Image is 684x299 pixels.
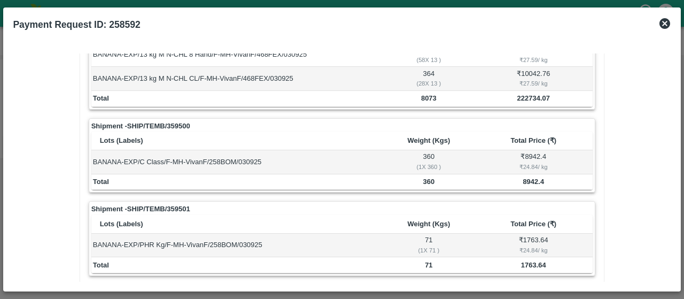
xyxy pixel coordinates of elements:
[91,43,384,67] td: BANANA-EXP/13 kg M N-CHL 8 Hand/F-MH-VivanF/468FEX/030925
[91,204,190,214] strong: Shipment - SHIP/TEMB/359501
[384,150,475,174] td: 360
[521,261,546,269] b: 1763.64
[91,121,190,132] strong: Shipment - SHIP/TEMB/359500
[385,246,472,255] div: ( 1 X 71 )
[474,234,593,257] td: ₹ 1763.64
[517,94,550,102] b: 222734.07
[423,178,435,186] b: 360
[385,162,472,172] div: ( 1 X 360 )
[93,178,109,186] b: Total
[425,261,432,269] b: 71
[474,67,593,90] td: ₹ 10042.76
[421,94,437,102] b: 8073
[384,43,475,67] td: 754
[100,136,143,144] b: Lots (Labels)
[476,246,591,255] div: ₹ 24.84 / kg
[91,67,384,90] td: BANANA-EXP/13 kg M N-CHL CL/F-MH-VivanF/468FEX/030925
[523,178,544,186] b: 8942.4
[476,162,591,172] div: ₹ 24.84 / kg
[510,220,556,228] b: Total Price (₹)
[510,136,556,144] b: Total Price (₹)
[476,79,591,88] div: ₹ 27.59 / kg
[13,19,140,30] b: Payment Request ID: 258592
[93,261,109,269] b: Total
[407,220,450,228] b: Weight (Kgs)
[385,79,472,88] div: ( 28 X 13 )
[91,150,384,174] td: BANANA-EXP/C Class/F-MH-VivanF/258BOM/030925
[385,55,472,65] div: ( 58 X 13 )
[474,150,593,174] td: ₹ 8942.4
[100,220,143,228] b: Lots (Labels)
[384,234,475,257] td: 71
[93,94,109,102] b: Total
[474,43,593,67] td: ₹ 20802.86
[407,136,450,144] b: Weight (Kgs)
[384,67,475,90] td: 364
[476,55,591,65] div: ₹ 27.59 / kg
[91,234,384,257] td: BANANA-EXP/PHR Kg/F-MH-VivanF/258BOM/030925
